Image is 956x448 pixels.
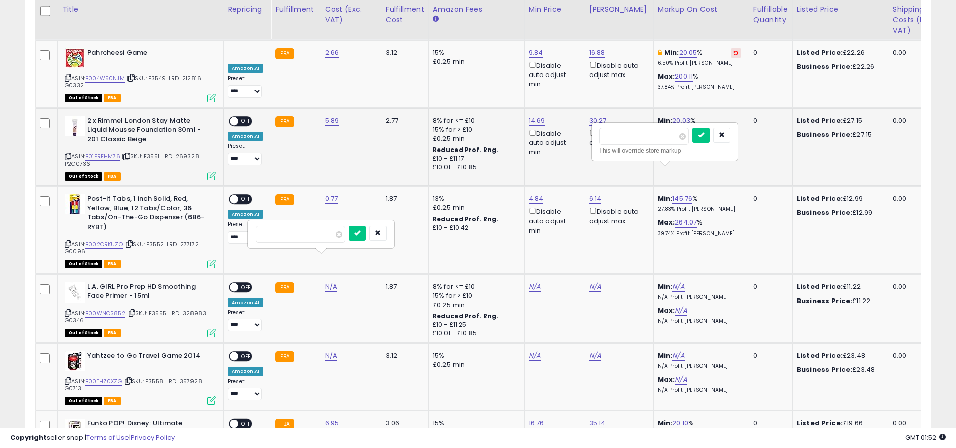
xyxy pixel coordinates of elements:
[386,116,421,125] div: 2.77
[228,75,263,98] div: Preset:
[734,50,738,55] i: Revert to store-level Min Markup
[658,49,662,56] i: This overrides the store level min markup for this listing
[797,194,843,203] b: Listed Price:
[65,240,202,255] span: | SKU: E3552-LRD-277172-G0096
[65,116,216,180] div: ASIN:
[65,351,85,371] img: 418srTVyd9L._SL40_.jpg
[228,309,263,332] div: Preset:
[797,282,880,291] div: £11.22
[658,306,675,315] b: Max:
[658,351,673,360] b: Min:
[529,351,541,361] a: N/A
[433,215,499,223] b: Reduced Prof. Rng.
[433,203,517,212] div: £0.25 min
[433,351,517,360] div: 15%
[131,433,175,442] a: Privacy Policy
[228,367,263,376] div: Amazon AI
[325,194,338,204] a: 0.77
[658,116,673,125] b: Min:
[589,128,646,147] div: Disable auto adjust max
[228,298,263,307] div: Amazon AI
[589,206,646,226] div: Disable auto adjust max
[433,116,517,125] div: 8% for <= £10
[433,360,517,369] div: £0.25 min
[275,351,294,362] small: FBA
[65,194,216,267] div: ASIN:
[65,282,85,303] img: 31W8aKPCJNL._SL40_.jpg
[797,351,843,360] b: Listed Price:
[529,282,541,292] a: N/A
[238,283,254,291] span: OFF
[325,351,337,361] a: N/A
[433,321,517,329] div: £10 - £11.25
[753,194,785,203] div: 0
[85,152,120,161] a: B01FRFHM76
[228,4,267,15] div: Repricing
[65,94,102,102] span: All listings that are currently out of stock and unavailable for purchase on Amazon
[672,351,684,361] a: N/A
[62,4,219,15] div: Title
[658,194,741,213] div: %
[589,194,602,204] a: 6.14
[658,60,741,67] p: 6.50% Profit [PERSON_NAME]
[658,48,741,67] div: %
[325,48,339,58] a: 2.66
[529,206,577,235] div: Disable auto adjust min
[433,291,517,301] div: 15% for > £10
[658,375,675,384] b: Max:
[529,116,545,126] a: 14.69
[85,377,122,386] a: B00THZ0XZG
[87,282,210,304] b: L.A. GIRL Pro Prep HD Smoothing Face Primer - 15ml
[65,48,85,68] img: 51ByjajT7dL._SL40_.jpg
[104,397,121,405] span: FBA
[893,4,944,36] div: Shipping Costs (Exc. VAT)
[87,48,210,60] b: Pahrcheesi Game
[433,15,439,24] small: Amazon Fees.
[658,294,741,301] p: N/A Profit [PERSON_NAME]
[386,282,421,291] div: 1.87
[529,60,577,89] div: Disable auto adjust min
[275,4,316,15] div: Fulfillment
[238,195,254,204] span: OFF
[658,84,741,91] p: 37.84% Profit [PERSON_NAME]
[65,116,85,136] img: 31UarWGaqML._SL40_.jpg
[797,48,843,57] b: Listed Price:
[104,329,121,337] span: FBA
[275,282,294,293] small: FBA
[65,48,216,101] div: ASIN:
[65,329,102,337] span: All listings that are currently out of stock and unavailable for purchase on Amazon
[65,260,102,268] span: All listings that are currently out of stock and unavailable for purchase on Amazon
[433,329,517,338] div: £10.01 - £10.85
[86,433,129,442] a: Terms of Use
[85,309,125,318] a: B00WNCS852
[679,48,697,58] a: 20.05
[65,194,85,214] img: 41tAUnVdMXL._SL40_.jpg
[85,74,125,83] a: B004W50NJM
[797,296,880,306] div: £11.22
[87,194,210,234] b: Post-it Tabs, 1 inch Solid, Red, Yellow, Blue, 12 Tabs/Color, 36 Tabs/On-The-Go Dispenser (686-RYBT)
[433,301,517,310] div: £0.25 min
[658,282,673,291] b: Min:
[893,351,941,360] div: 0.00
[658,318,741,325] p: N/A Profit [PERSON_NAME]
[433,194,517,203] div: 13%
[433,163,517,172] div: £10.01 - £10.85
[228,143,263,166] div: Preset:
[85,240,123,249] a: B002CRKUZO
[797,282,843,291] b: Listed Price:
[433,223,517,232] div: £10 - £10.42
[433,312,499,320] b: Reduced Prof. Rng.
[238,352,254,360] span: OFF
[797,296,852,306] b: Business Price:
[65,351,216,404] div: ASIN:
[905,433,946,442] span: 2025-08-14 01:52 GMT
[325,4,377,25] div: Cost (Exc. VAT)
[529,194,544,204] a: 4.84
[65,309,209,324] span: | SKU: E3555-LRD-328983-G0346
[65,397,102,405] span: All listings that are currently out of stock and unavailable for purchase on Amazon
[529,128,577,157] div: Disable auto adjust min
[753,116,785,125] div: 0
[65,172,102,181] span: All listings that are currently out of stock and unavailable for purchase on Amazon
[753,4,788,25] div: Fulfillable Quantity
[797,365,880,375] div: £23.48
